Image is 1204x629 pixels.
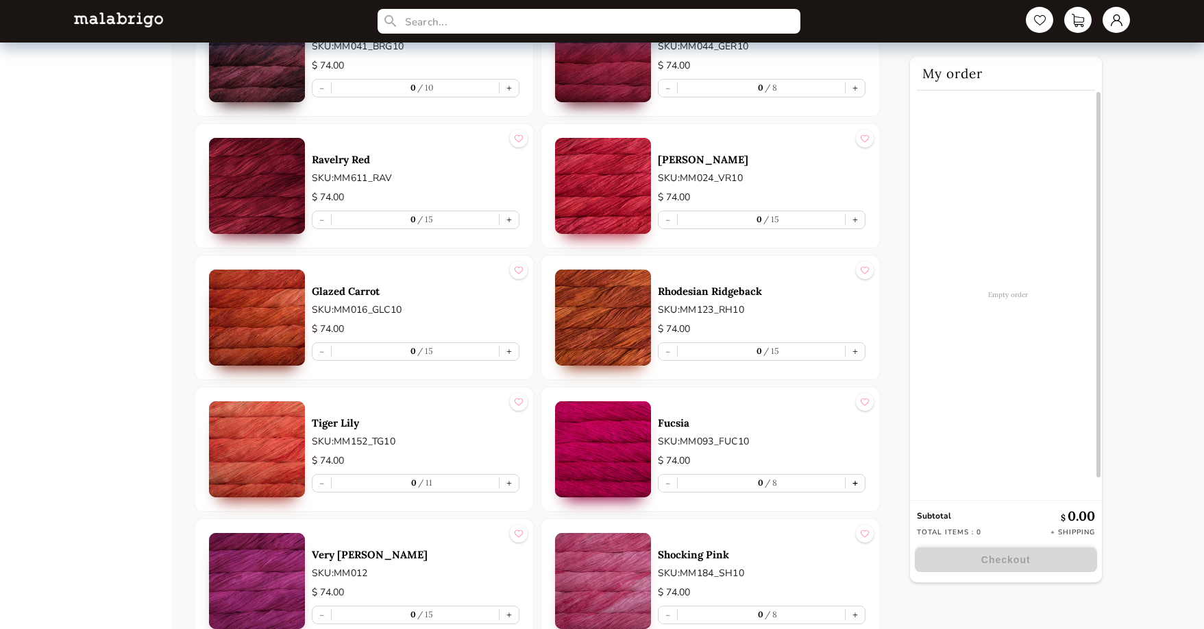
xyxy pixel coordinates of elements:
[209,6,305,102] img: 0.jpg
[658,416,865,429] a: Fucsia
[312,566,519,580] p: SKU: MM012
[500,475,519,492] button: +
[555,138,651,234] img: 0.jpg
[658,285,865,298] a: Rhodesian Ridgeback
[762,346,780,356] label: 15
[209,401,305,497] img: 0.jpg
[209,270,305,366] img: 0.jpg
[658,566,865,580] p: SKU: MM184_SH10
[910,547,1102,572] a: Checkout
[74,12,163,27] img: L5WsItTXhTFtyxb3tkNoXNspfcfOAAWlbXYcuBTUg0FA22wzaAJ6kXiYLTb6coiuTfQf1mE2HwVko7IAAAAASUVORK5CYII=
[312,453,519,468] p: $ 74.00
[1061,512,1068,523] span: $
[658,302,865,317] p: SKU: MM123_RH10
[312,434,519,449] p: SKU: MM152_TG10
[658,39,865,54] p: SKU: MM044_GER10
[209,533,305,629] img: 0.jpg
[500,606,519,624] button: +
[312,585,519,600] p: $ 74.00
[312,39,519,54] p: SKU: MM041_BRG10
[917,56,1095,91] h2: My order
[555,270,651,366] img: 0.jpg
[312,285,519,298] a: Glazed Carrot
[658,585,865,600] p: $ 74.00
[500,343,519,360] button: +
[658,171,865,185] p: SKU: MM024_VR10
[416,346,434,356] label: 15
[209,138,305,234] img: 0.jpg
[846,211,865,228] button: +
[658,153,865,166] a: [PERSON_NAME]
[555,401,651,497] img: 0.jpg
[555,533,651,629] img: 0.jpg
[658,58,865,73] p: $ 74.00
[658,190,865,205] p: $ 74.00
[312,58,519,73] p: $ 74.00
[500,211,519,228] button: +
[910,91,1107,498] div: Empty order
[658,434,865,449] p: SKU: MM093_FUC10
[846,475,865,492] button: +
[417,477,432,488] label: 11
[658,453,865,468] p: $ 74.00
[416,82,434,93] label: 10
[555,6,651,102] img: 0.jpg
[312,190,519,205] p: $ 74.00
[312,171,519,185] p: SKU: MM611_RAV
[312,322,519,337] p: $ 74.00
[763,82,778,93] label: 8
[658,548,865,561] a: Shocking Pink
[378,9,800,34] input: Search...
[500,80,519,97] button: +
[763,609,778,619] label: 8
[917,527,981,537] p: Total items : 0
[416,609,434,619] label: 15
[915,547,1097,572] button: Checkout
[846,343,865,360] button: +
[312,153,519,166] a: Ravelry Red
[1051,527,1095,537] p: + Shipping
[763,477,778,488] label: 8
[312,548,519,561] a: Very [PERSON_NAME]
[846,606,865,624] button: +
[1061,508,1095,524] p: 0.00
[917,510,951,521] strong: Subtotal
[658,322,865,337] p: $ 74.00
[312,416,519,429] a: Tiger Lily
[312,302,519,317] p: SKU: MM016_GLC10
[762,214,780,224] label: 15
[846,80,865,97] button: +
[416,214,434,224] label: 15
